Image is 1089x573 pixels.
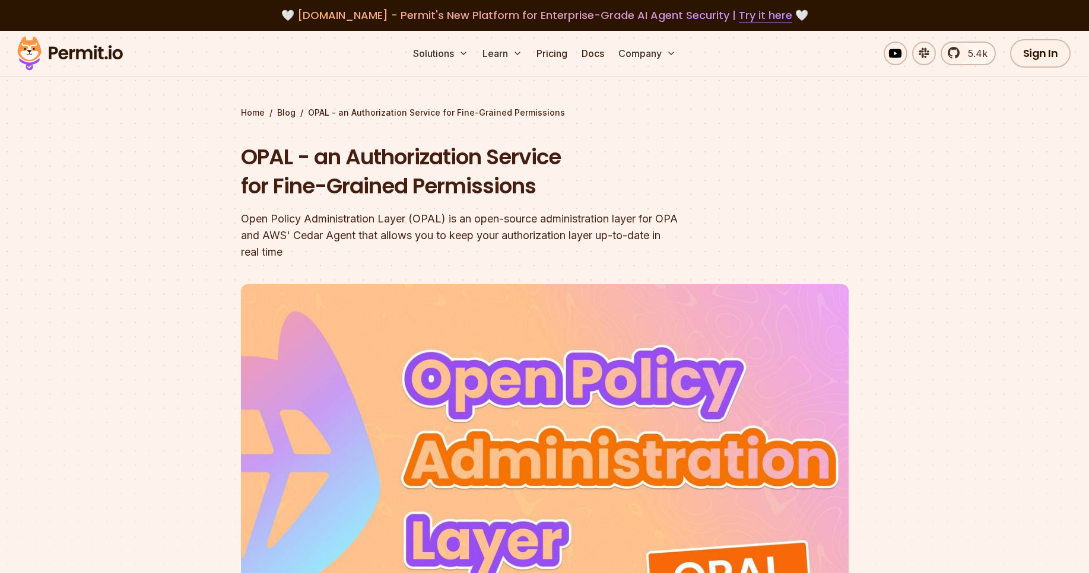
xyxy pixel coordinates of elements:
button: Learn [478,42,527,65]
div: / / [241,107,849,119]
img: Permit logo [12,33,128,74]
h1: OPAL - an Authorization Service for Fine-Grained Permissions [241,142,697,201]
a: Sign In [1010,39,1071,68]
a: Home [241,107,265,119]
span: [DOMAIN_NAME] - Permit's New Platform for Enterprise-Grade AI Agent Security | [297,8,792,23]
button: Solutions [408,42,473,65]
a: Docs [577,42,609,65]
div: 🤍 🤍 [28,7,1061,24]
a: 5.4k [941,42,996,65]
a: Blog [277,107,296,119]
button: Company [614,42,681,65]
a: Try it here [739,8,792,23]
span: 5.4k [961,46,988,61]
div: Open Policy Administration Layer (OPAL) is an open-source administration layer for OPA and AWS' C... [241,211,697,260]
a: Pricing [532,42,572,65]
